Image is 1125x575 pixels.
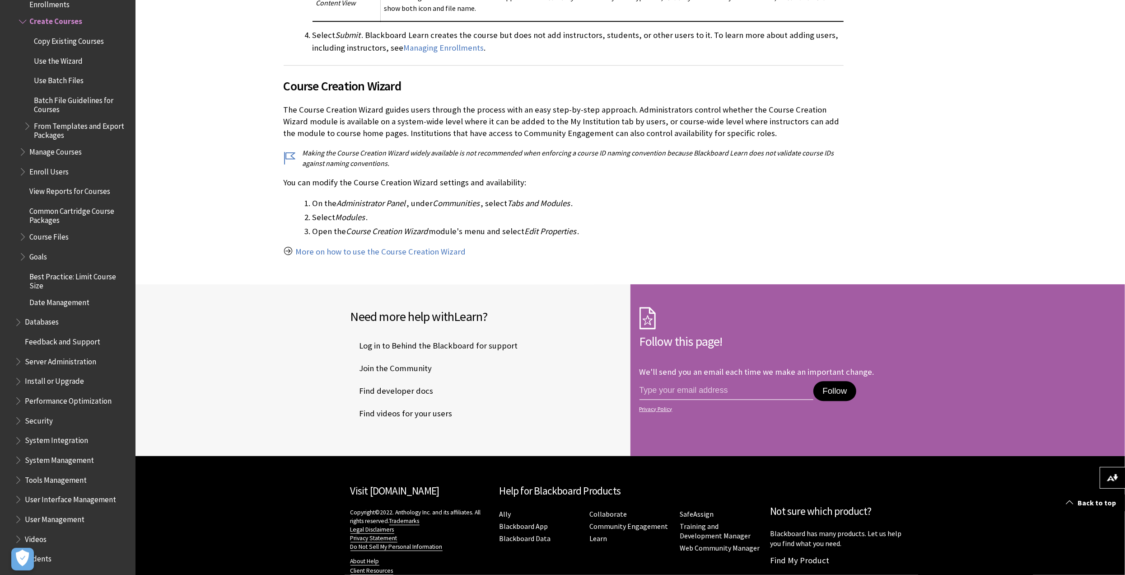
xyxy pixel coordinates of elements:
[350,339,520,353] a: Log in to Behind the Blackboard for support
[25,532,47,544] span: Videos
[29,164,69,176] span: Enroll Users
[25,413,53,425] span: Security
[25,472,87,485] span: Tools Management
[350,362,434,375] a: Join the Community
[640,406,908,412] a: Privacy Policy
[499,534,551,543] a: Blackboard Data
[25,452,94,465] span: System Management
[680,509,714,519] a: SafeAssign
[25,334,100,346] span: Feedback and Support
[350,307,621,326] h2: Need more help with ?
[29,229,69,241] span: Course Files
[25,315,59,327] span: Databases
[499,522,548,531] a: Blackboard App
[284,104,844,140] p: The Course Creation Wizard guides users through the process with an easy step-by-step approach. A...
[640,367,874,377] p: We'll send you an email each time we make an important change.
[25,393,112,405] span: Performance Optimization
[284,177,844,189] p: You can modify the Course Creation Wizard settings and availability:
[525,226,577,236] span: Edit Properties
[350,384,434,398] span: Find developer docs
[680,543,760,553] a: Web Community Manager
[25,492,116,504] span: User Interface Management
[313,29,844,54] li: Select . Blackboard Learn creates the course but does not add instructors, students, or other use...
[25,512,84,524] span: User Management
[336,30,361,40] span: Submit
[336,212,365,222] span: Modules
[284,148,844,168] p: Making the Course Creation Wizard widely available is not recommended when enforcing a course ID ...
[350,534,397,542] a: Privacy Statement
[590,534,607,543] a: Learn
[25,354,96,366] span: Server Administration
[29,249,47,261] span: Goals
[34,53,83,66] span: Use the Wizard
[29,295,89,307] span: Date Management
[29,269,129,290] span: Best Practice: Limit Course Size
[337,198,406,208] span: Administrator Panel
[640,307,656,330] img: Subscription Icon
[499,483,761,499] h2: Help for Blackboard Products
[11,548,34,570] button: Open Preferences
[296,246,466,257] a: More on how to use the Course Creation Wizard
[29,144,82,156] span: Manage Courses
[770,504,910,519] h2: Not sure which product?
[404,42,484,53] a: Managing Enrollments
[34,93,129,114] span: Batch File Guidelines for Courses
[350,407,453,420] span: Find videos for your users
[1059,495,1125,511] a: Back to top
[34,118,129,140] span: From Templates and Export Packages
[770,555,830,566] a: Find My Product
[29,184,110,196] span: View Reports for Courses
[313,197,844,210] li: On the , under , select .
[313,225,844,238] li: Open the module's menu and select .
[590,509,627,519] a: Collaborate
[29,14,82,26] span: Create Courses
[590,522,668,531] a: Community Engagement
[350,362,432,375] span: Join the Community
[640,332,910,351] h2: Follow this page!
[346,226,428,236] span: Course Creation Wizard
[350,508,490,551] p: Copyright©2022. Anthology Inc. and its affiliates. All rights reserved.
[350,557,379,566] a: About Help
[508,198,570,208] span: Tabs and Modules
[313,211,844,224] li: Select .
[284,76,844,95] span: Course Creation Wizard
[433,198,480,208] span: Communities
[770,528,910,549] p: Blackboard has many products. Let us help you find what you need.
[34,73,84,85] span: Use Batch Files
[350,339,518,353] span: Log in to Behind the Blackboard for support
[20,551,51,563] span: Students
[350,384,435,398] a: Find developer docs
[25,433,88,445] span: System Integration
[640,381,814,400] input: email address
[350,407,454,420] a: Find videos for your users
[350,567,393,575] a: Client Resources
[350,526,394,534] a: Legal Disclaimers
[25,374,84,386] span: Install or Upgrade
[813,381,856,401] button: Follow
[350,543,443,551] a: Do Not Sell My Personal Information
[680,522,751,541] a: Training and Development Manager
[34,33,104,46] span: Copy Existing Courses
[499,509,511,519] a: Ally
[389,517,420,525] a: Trademarks
[29,203,129,225] span: Common Cartridge Course Packages
[350,484,439,497] a: Visit [DOMAIN_NAME]
[454,308,482,325] span: Learn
